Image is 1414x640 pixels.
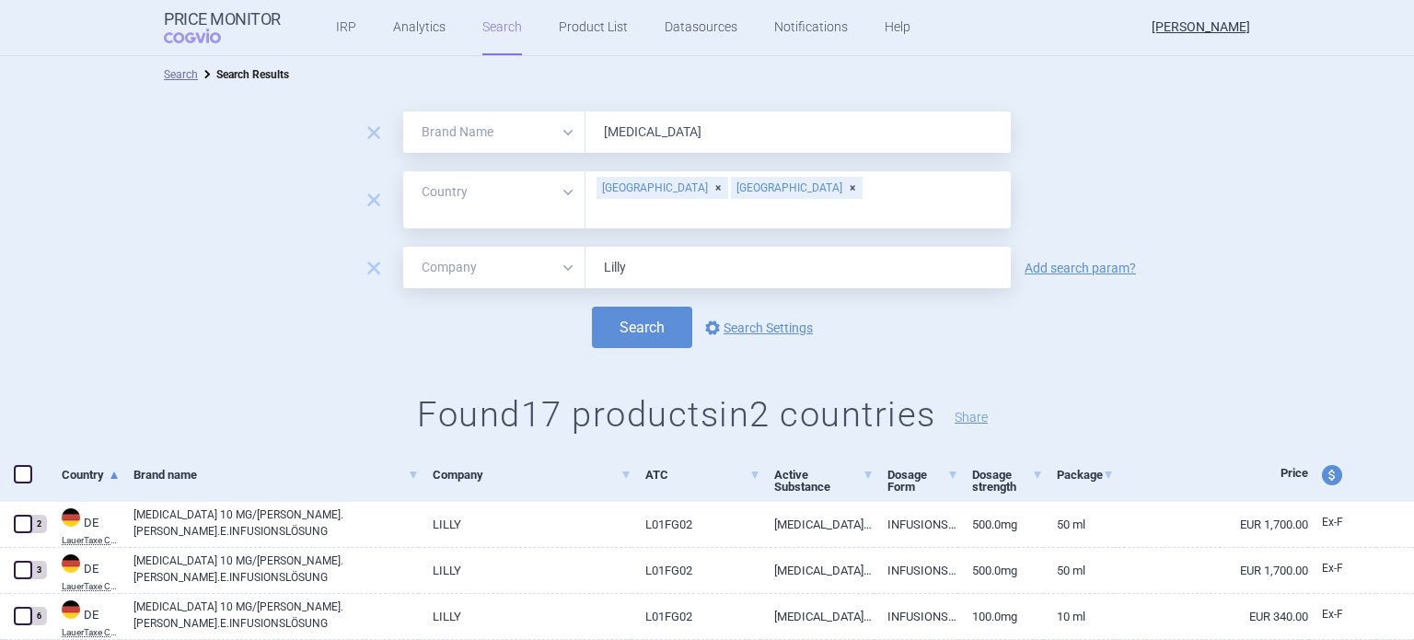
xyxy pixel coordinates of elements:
[198,65,289,84] li: Search Results
[1043,548,1114,593] a: 50 ml
[632,594,761,639] a: L01FG02
[164,29,247,43] span: COGVIO
[164,65,198,84] li: Search
[1322,562,1343,575] span: Ex-factory price
[164,10,281,45] a: Price MonitorCOGVIO
[62,600,80,619] img: Germany
[701,317,813,339] a: Search Settings
[1114,594,1308,639] a: EUR 340.00
[972,452,1043,509] a: Dosage strength
[760,548,874,593] a: [MEDICAL_DATA] 500 MG
[216,68,289,81] strong: Search Results
[645,452,761,497] a: ATC
[419,502,631,547] a: LILLY
[62,582,120,591] abbr: LauerTaxe CGM — Complex database for German drug information provided by commercial provider CGM ...
[1322,516,1343,529] span: Ex-factory price
[874,502,958,547] a: INFUSIONSLÖSUNGSKONZENTRAT
[133,452,419,497] a: Brand name
[1025,262,1136,274] a: Add search param?
[1114,502,1308,547] a: EUR 1,700.00
[874,548,958,593] a: INFUSIONSLÖSUNGSKONZENTRAT
[632,548,761,593] a: L01FG02
[30,515,47,533] div: 2
[592,307,692,348] button: Search
[1043,502,1114,547] a: 50 ml
[632,502,761,547] a: L01FG02
[62,554,80,573] img: Germany
[419,594,631,639] a: LILLY
[133,599,419,632] a: [MEDICAL_DATA] 10 MG/[PERSON_NAME].[PERSON_NAME].E.INFUSIONSLÖSUNG
[1043,594,1114,639] a: 10 ml
[133,506,419,540] a: [MEDICAL_DATA] 10 MG/[PERSON_NAME].[PERSON_NAME].E.INFUSIONSLÖSUNG
[62,452,120,497] a: Country
[48,599,120,637] a: DEDELauerTaxe CGM
[958,594,1043,639] a: 100.0mg
[30,561,47,579] div: 3
[1308,509,1376,537] a: Ex-F
[731,177,863,199] div: [GEOGRAPHIC_DATA]
[62,536,120,545] abbr: LauerTaxe CGM — Complex database for German drug information provided by commercial provider CGM ...
[760,502,874,547] a: [MEDICAL_DATA] 500 MG
[887,452,958,509] a: Dosage Form
[958,502,1043,547] a: 500.0mg
[874,594,958,639] a: INFUSIONSLÖSUNGSKONZENTRAT
[760,594,874,639] a: [MEDICAL_DATA] 100 MG
[433,452,631,497] a: Company
[62,508,80,527] img: Germany
[419,548,631,593] a: LILLY
[1308,601,1376,629] a: Ex-F
[597,177,728,199] div: [GEOGRAPHIC_DATA]
[1308,555,1376,583] a: Ex-F
[48,553,120,591] a: DEDELauerTaxe CGM
[1114,548,1308,593] a: EUR 1,700.00
[1322,608,1343,621] span: Ex-factory price
[774,452,874,509] a: Active Substance
[48,506,120,545] a: DEDELauerTaxe CGM
[133,553,419,586] a: [MEDICAL_DATA] 10 MG/[PERSON_NAME].[PERSON_NAME].E.INFUSIONSLÖSUNG
[958,548,1043,593] a: 500.0mg
[1057,452,1114,497] a: Package
[62,628,120,637] abbr: LauerTaxe CGM — Complex database for German drug information provided by commercial provider CGM ...
[164,10,281,29] strong: Price Monitor
[955,411,988,424] button: Share
[30,607,47,625] div: 6
[164,68,198,81] a: Search
[1281,466,1308,480] span: Price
